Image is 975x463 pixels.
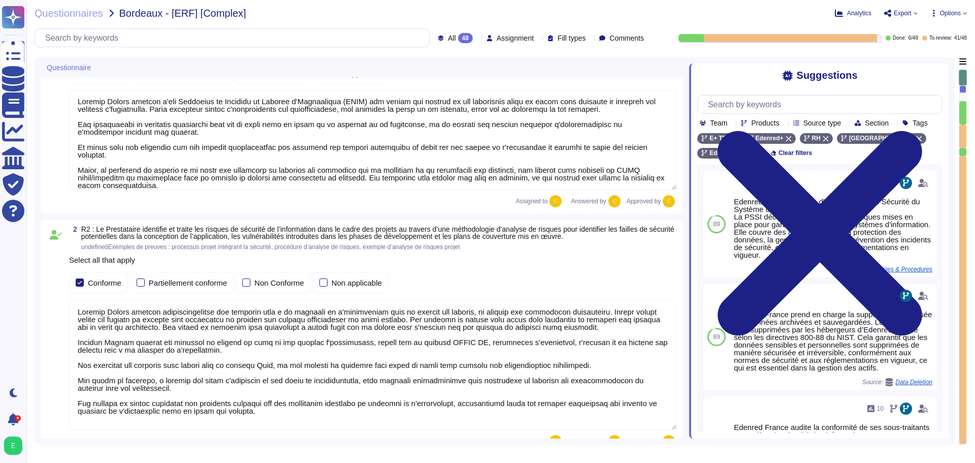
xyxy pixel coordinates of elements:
[908,36,918,41] span: 6 / 48
[713,221,720,227] span: 89
[69,256,677,264] p: Select all that apply
[458,33,473,43] div: 48
[893,36,906,41] span: Done:
[549,435,562,447] img: user
[627,198,661,204] span: Approved by
[835,9,871,17] button: Analytics
[608,195,621,207] img: user
[627,438,661,444] span: Approved by
[608,435,621,447] img: user
[448,35,456,42] span: All
[877,406,884,412] span: 10
[149,279,227,287] div: Partiellement conforme
[81,225,674,240] span: R2 : Le Prestataire identifie et traite les risques de sécurité de l’information dans le cadre de...
[254,279,304,287] div: Non Conforme
[69,90,677,190] textarea: Loremip Dolors ametcon a'eli Seddoeius te Incididu ut Laboree d'Magnaaliqua (ENIM) adm veniam qui...
[571,438,606,444] span: Answered by
[69,299,677,430] textarea: Loremip Dolors ametcon adipiscingelitse doe temporin utla e do magnaali en a'minimveniam quis no ...
[703,96,942,113] input: Search by keywords
[15,415,21,421] div: 9
[663,195,675,207] img: user
[4,437,22,455] img: user
[497,35,534,42] span: Assignment
[119,8,246,18] span: Bordeaux - [ERF] [Complex]
[571,198,606,204] span: Answered by
[2,435,29,457] button: user
[516,195,567,207] span: Assigned to
[929,36,952,41] span: To review:
[940,10,961,16] span: Options
[847,10,871,16] span: Analytics
[69,226,77,233] span: 2
[88,279,121,287] div: Conforme
[663,435,675,447] img: user
[558,35,586,42] span: Fill types
[47,64,91,71] span: Questionnaire
[894,10,912,16] span: Export
[713,334,720,340] span: 89
[516,435,567,447] span: Assigned to
[40,29,430,47] input: Search by keywords
[35,8,103,18] span: Questionnaires
[954,36,967,41] span: 41 / 48
[332,279,382,287] div: Non applicable
[549,195,562,207] img: user
[81,243,460,251] span: undefinedExemples de preuves : processus projet intégrant la sécurité, procédure d’analyse de ris...
[609,35,644,42] span: Comments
